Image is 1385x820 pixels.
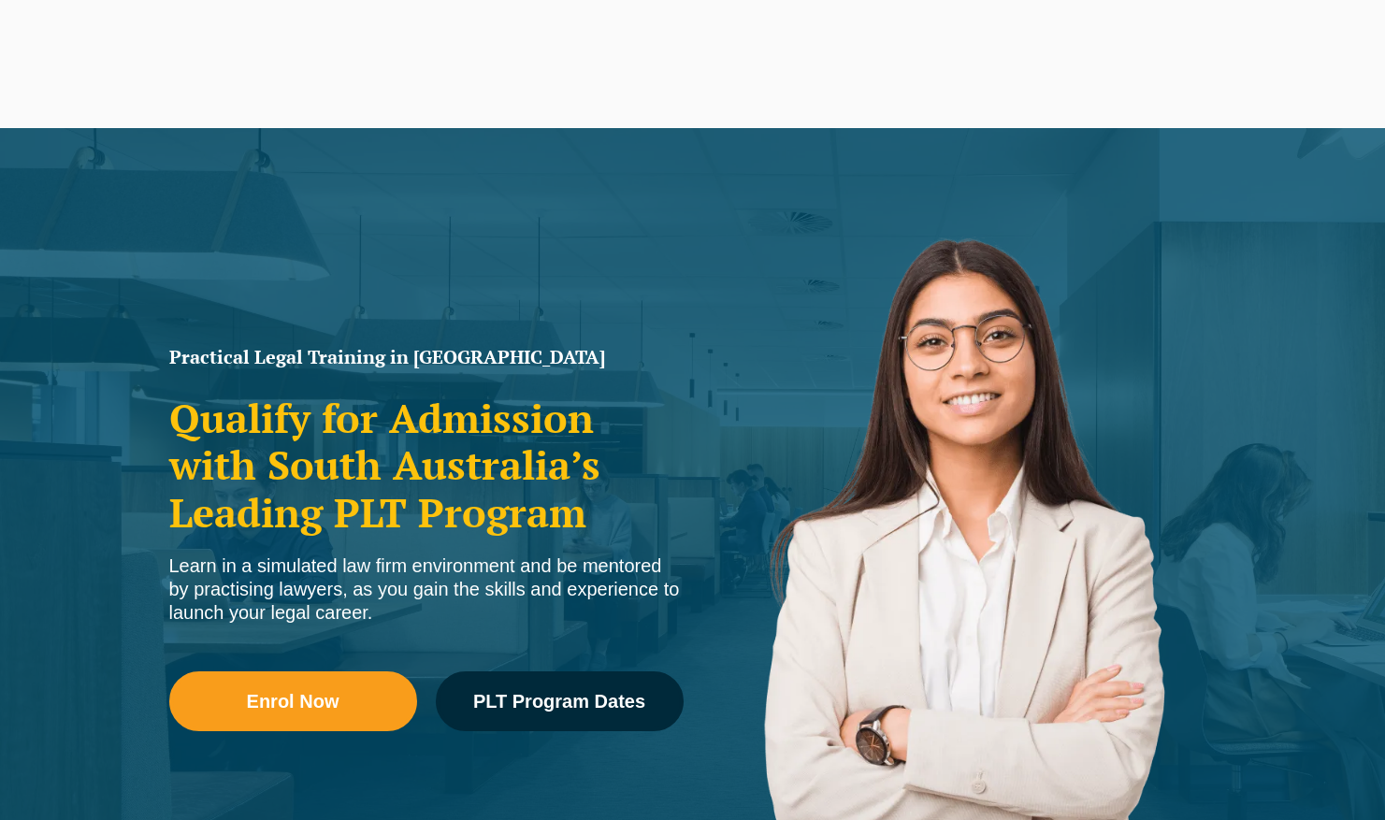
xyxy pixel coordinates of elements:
[169,348,684,367] h1: Practical Legal Training in [GEOGRAPHIC_DATA]
[473,692,645,711] span: PLT Program Dates
[169,395,684,536] h2: Qualify for Admission with South Australia’s Leading PLT Program
[169,554,684,625] div: Learn in a simulated law firm environment and be mentored by practising lawyers, as you gain the ...
[247,692,339,711] span: Enrol Now
[169,671,417,731] a: Enrol Now
[436,671,684,731] a: PLT Program Dates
